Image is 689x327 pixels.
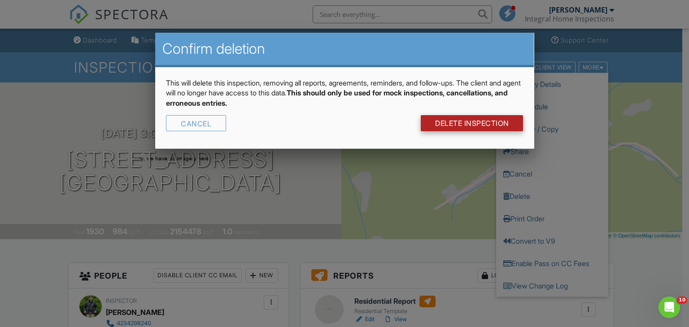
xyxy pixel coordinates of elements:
a: DELETE Inspection [421,115,523,131]
div: Cancel [166,115,226,131]
strong: This should only be used for mock inspections, cancellations, and erroneous entries. [166,88,508,107]
p: This will delete this inspection, removing all reports, agreements, reminders, and follow-ups. Th... [166,78,523,108]
span: 10 [677,297,687,304]
h2: Confirm deletion [162,40,527,58]
iframe: Intercom live chat [658,297,680,318]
